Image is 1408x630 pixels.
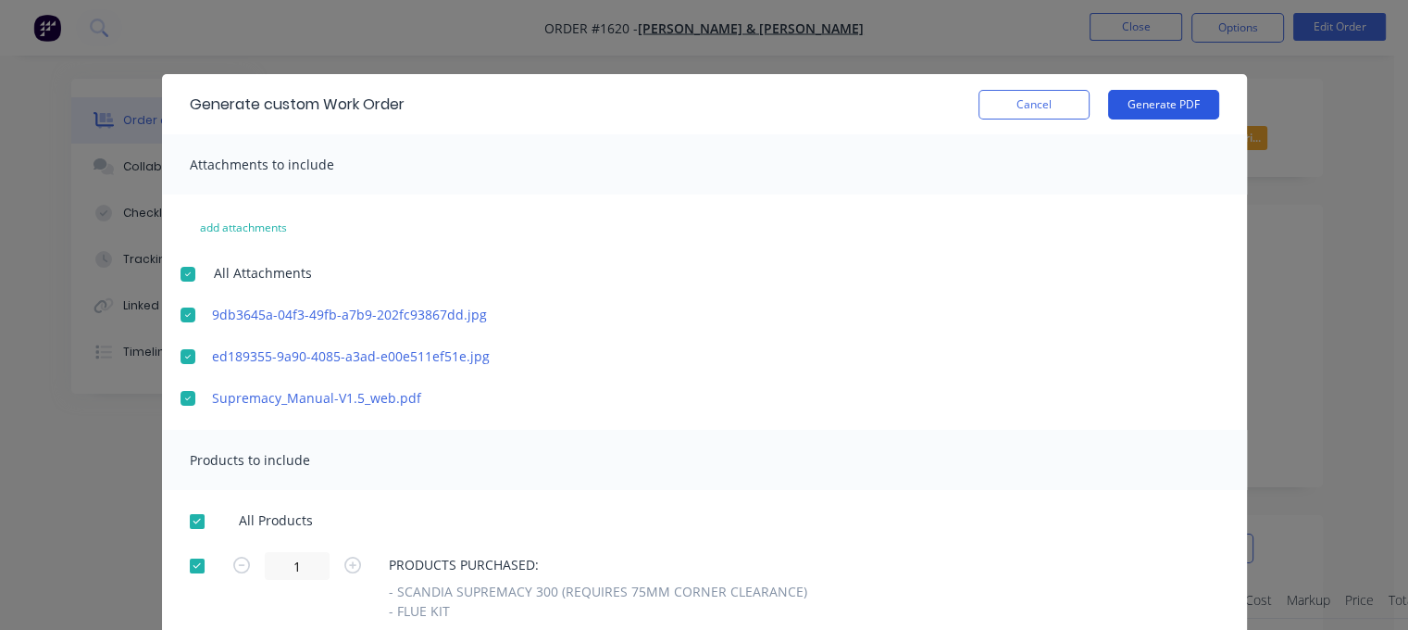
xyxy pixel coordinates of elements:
span: All Attachments [214,263,312,283]
span: Attachments to include [190,156,334,173]
a: Supremacy_Manual-V1.5_web.pdf [212,388,536,408]
button: Generate PDF [1108,90,1219,120]
button: Cancel [978,90,1090,120]
button: add attachments [181,213,306,243]
a: 9db3645a-04f3-49fb-a7b9-202fc93867dd.jpg [212,305,536,324]
span: Products to include [190,451,310,469]
div: Generate custom Work Order [190,94,405,116]
div: - SCANDIA SUPREMACY 300 (REQUIRES 75MM CORNER CLEARANCE) - FLUE KIT [389,582,807,621]
span: PRODUCTS PURCHASED: [389,555,807,574]
span: All Products [239,510,325,530]
a: ed189355-9a90-4085-a3ad-e00e511ef51e.jpg [212,346,536,366]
